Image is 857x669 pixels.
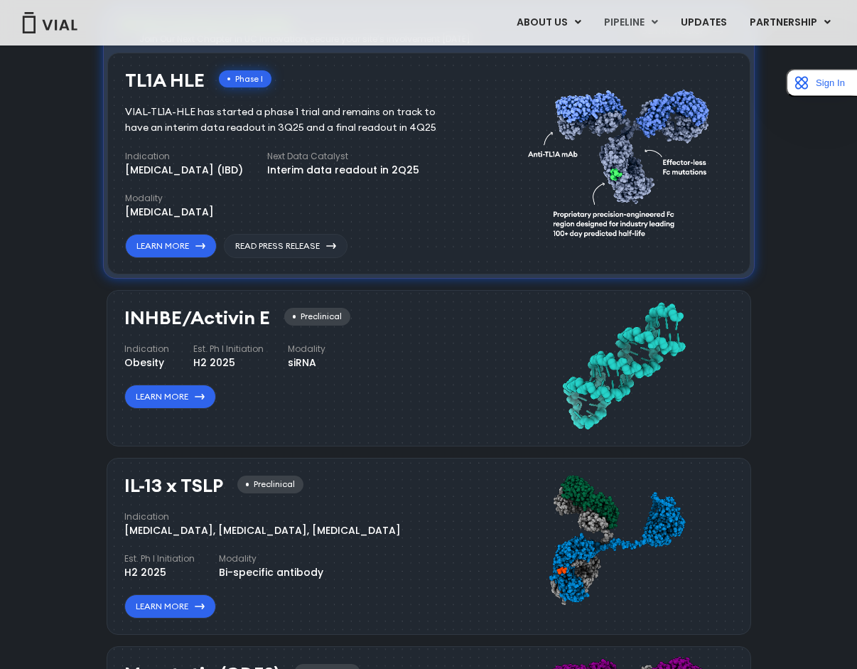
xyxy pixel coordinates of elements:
a: Learn More [124,594,216,619]
a: UPDATES [669,11,738,35]
h4: Indication [125,150,243,163]
img: TL1A antibody diagram. [528,63,718,259]
h4: Next Data Catalyst [267,150,419,163]
div: [MEDICAL_DATA] [125,205,214,220]
h3: INHBE/Activin E [124,308,270,328]
div: H2 2025 [193,355,264,370]
div: H2 2025 [124,565,195,580]
h4: Modality [125,192,214,205]
div: Preclinical [237,476,303,493]
a: Read Press Release [224,234,347,258]
a: Learn More [124,385,216,409]
a: Learn More [125,234,217,258]
div: Bi-specific antibody [219,565,323,580]
h4: Est. Ph I Initiation [124,552,195,565]
div: [MEDICAL_DATA] (IBD) [125,163,243,178]
img: Vial Logo [21,12,78,33]
h4: Indication [124,343,169,355]
h4: Est. Ph I Initiation [193,343,264,355]
div: siRNA [288,355,325,370]
a: PIPELINEMenu Toggle [593,11,669,35]
div: Phase I [219,70,271,88]
h4: Modality [219,552,323,565]
h3: IL-13 x TSLP [124,476,223,496]
div: Preclinical [284,308,350,326]
div: VIAL-TL1A-HLE has started a phase 1 trial and remains on track to have an interim data readout in... [125,105,457,136]
a: PARTNERSHIPMenu Toggle [738,11,842,35]
h3: TL1A HLE [125,70,205,91]
a: ABOUT USMenu Toggle [505,11,592,35]
div: Interim data readout in 2Q25 [267,163,419,178]
h4: Indication [124,510,401,523]
div: Obesity [124,355,169,370]
h4: Modality [288,343,325,355]
div: [MEDICAL_DATA], [MEDICAL_DATA], [MEDICAL_DATA] [124,523,401,538]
